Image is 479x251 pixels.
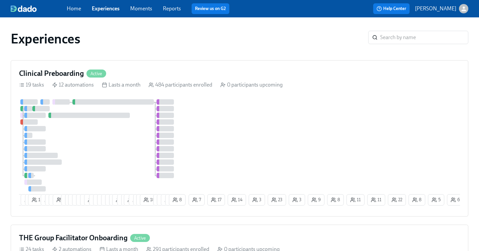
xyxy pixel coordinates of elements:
[52,197,62,203] span: 6
[89,194,105,206] button: 3
[331,197,340,203] span: 8
[67,5,81,12] a: Home
[140,194,159,206] button: 18
[21,194,37,206] button: 6
[92,5,119,12] a: Experiences
[432,197,441,203] span: 5
[116,197,127,203] span: 27
[133,197,142,203] span: 6
[153,194,169,206] button: 7
[327,194,344,206] button: 8
[161,197,170,203] span: 8
[373,3,410,14] button: Help Center
[19,81,44,89] div: 19 tasks
[207,194,225,206] button: 17
[144,197,155,203] span: 18
[380,31,468,44] input: Search by name
[80,194,98,206] button: 13
[388,194,406,206] button: 22
[268,194,286,206] button: 23
[220,81,283,89] div: 0 participants upcoming
[20,197,30,203] span: 6
[76,194,94,206] button: 14
[350,197,361,203] span: 11
[84,197,95,203] span: 13
[447,194,464,206] button: 6
[32,197,43,203] span: 14
[45,194,61,206] button: 1
[109,197,118,203] span: 3
[192,197,201,203] span: 7
[52,81,94,89] div: 12 automations
[409,194,425,206] button: 8
[292,197,301,203] span: 3
[289,194,305,206] button: 3
[53,194,69,206] button: 8
[311,197,321,203] span: 9
[415,5,456,12] p: [PERSON_NAME]
[93,197,102,203] span: 3
[101,197,110,203] span: 5
[72,194,90,206] button: 22
[11,5,67,12] a: dado
[121,194,137,206] button: 2
[163,5,181,12] a: Reports
[19,69,84,79] h4: Clinical Preboarding
[19,233,128,243] h4: THE Group Facilitator Onboarding
[161,194,178,206] button: 9
[165,197,174,203] span: 9
[271,197,282,203] span: 23
[157,194,174,206] button: 8
[109,194,125,206] button: 7
[133,194,149,206] button: 7
[451,197,460,203] span: 6
[252,197,261,203] span: 3
[129,194,146,206] button: 6
[189,194,205,206] button: 7
[231,197,242,203] span: 14
[128,197,139,203] span: 19
[11,5,37,12] img: dado
[68,194,86,206] button: 24
[412,197,422,203] span: 8
[346,194,365,206] button: 11
[371,197,382,203] span: 11
[130,236,150,241] span: Active
[367,194,385,206] button: 11
[97,197,106,203] span: 3
[61,194,77,206] button: 5
[249,194,265,206] button: 3
[228,194,246,206] button: 14
[136,194,154,206] button: 11
[308,194,324,206] button: 9
[428,194,444,206] button: 5
[192,3,229,14] button: Review us on G2
[49,194,65,206] button: 6
[24,197,34,203] span: 6
[105,194,122,206] button: 3
[65,197,74,203] span: 5
[165,194,182,206] button: 4
[112,194,130,206] button: 27
[377,5,406,12] span: Help Center
[80,197,91,203] span: 14
[93,194,109,206] button: 3
[173,197,182,203] span: 8
[124,194,143,206] button: 19
[84,194,102,206] button: 13
[102,81,141,89] div: Lasts a month
[101,194,117,206] button: 7
[130,5,152,12] a: Moments
[72,197,83,203] span: 24
[44,197,54,203] span: 9
[195,5,226,12] a: Review us on G2
[65,194,81,206] button: 4
[11,31,80,47] h1: Experiences
[149,81,212,89] div: 484 participants enrolled
[169,194,186,206] button: 8
[117,194,134,206] button: 4
[28,194,46,206] button: 14
[88,197,99,203] span: 13
[25,194,41,206] button: 3
[392,197,402,203] span: 22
